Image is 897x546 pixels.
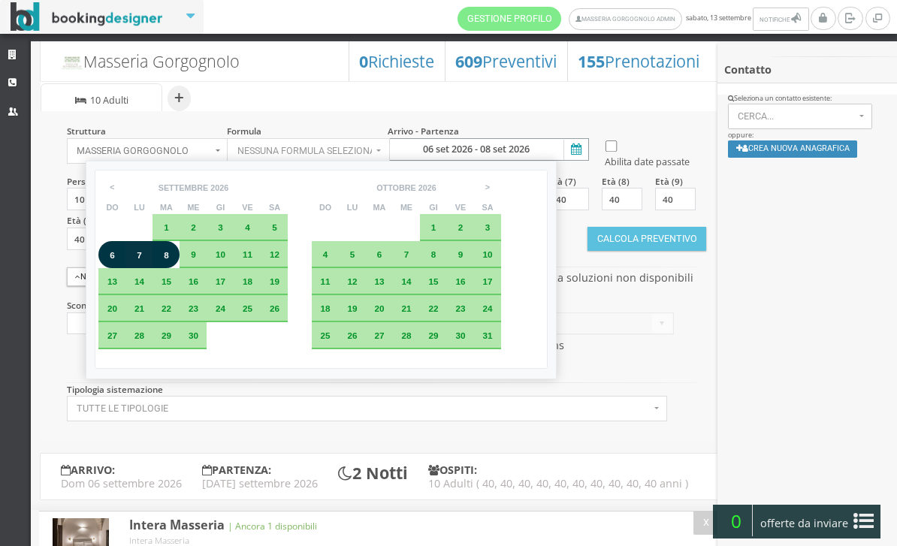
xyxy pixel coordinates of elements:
[162,330,171,340] span: 29
[401,276,411,286] span: 14
[162,276,171,286] span: 15
[323,249,328,259] span: 4
[134,276,144,286] span: 14
[447,201,474,214] th: ve
[216,276,225,286] span: 17
[753,8,808,31] button: Notifiche
[261,201,288,214] th: sa
[350,249,355,259] span: 5
[428,303,438,313] span: 22
[107,330,117,340] span: 27
[376,183,416,193] div: ottobre
[458,7,811,31] span: sabato, 13 settembre
[243,276,252,286] span: 18
[474,201,501,214] th: sa
[162,303,171,313] span: 22
[320,276,330,286] span: 11
[728,94,887,104] div: Seleziona un contatto esistente:
[393,201,420,214] th: me
[107,276,117,286] span: 13
[180,201,207,214] th: me
[420,201,447,214] th: gi
[347,330,357,340] span: 26
[482,276,492,286] span: 17
[191,249,196,259] span: 9
[455,276,465,286] span: 16
[243,249,252,259] span: 11
[339,201,366,214] th: lu
[125,201,153,214] th: lu
[234,201,261,214] th: ve
[418,183,436,193] div: 2026
[98,201,125,214] th: do
[482,330,492,340] span: 31
[455,303,465,313] span: 23
[270,276,279,286] span: 19
[366,201,393,214] th: ma
[428,276,438,286] span: 15
[218,222,223,232] span: 3
[102,176,123,198] span: <
[207,201,234,214] th: gi
[347,276,357,286] span: 12
[374,276,384,286] span: 13
[159,183,209,193] div: settembre
[134,303,144,313] span: 21
[110,250,115,260] span: 6
[482,249,492,259] span: 10
[455,330,465,340] span: 30
[374,330,384,340] span: 27
[164,250,169,260] span: 8
[191,222,196,232] span: 2
[189,303,198,313] span: 23
[431,222,436,232] span: 1
[428,330,438,340] span: 29
[724,62,772,77] b: Contatto
[107,303,117,313] span: 20
[738,111,855,122] span: Cerca...
[216,303,225,313] span: 24
[458,222,464,232] span: 2
[153,201,180,214] th: ma
[569,8,682,30] a: Masseria Gorgognolo Admin
[137,250,142,260] span: 7
[377,249,382,259] span: 6
[272,222,277,232] span: 5
[312,201,339,214] th: do
[320,330,330,340] span: 25
[458,7,561,31] a: Gestione Profilo
[216,249,225,259] span: 10
[347,303,357,313] span: 19
[404,249,409,259] span: 7
[189,276,198,286] span: 16
[458,249,464,259] span: 9
[374,303,384,313] span: 20
[485,222,491,232] span: 3
[134,330,144,340] span: 28
[270,249,279,259] span: 12
[189,330,198,340] span: 30
[431,249,436,259] span: 8
[720,505,753,536] span: 0
[164,222,169,232] span: 1
[270,303,279,313] span: 26
[210,183,228,193] div: 2026
[756,511,853,535] span: offerte da inviare
[11,2,163,32] img: BookingDesigner.com
[243,303,252,313] span: 25
[401,330,411,340] span: 28
[477,176,498,198] span: >
[728,104,873,129] button: Cerca...
[245,222,250,232] span: 4
[482,303,492,313] span: 24
[320,303,330,313] span: 18
[401,303,411,313] span: 21
[728,140,858,158] button: Crea nuova anagrafica
[717,94,897,167] div: oppure:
